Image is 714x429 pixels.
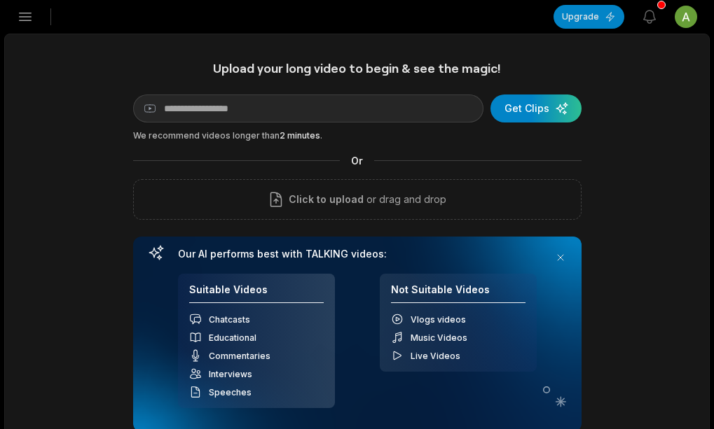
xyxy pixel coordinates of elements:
h4: Not Suitable Videos [391,283,526,304]
div: We recommend videos longer than . [133,129,582,142]
button: Upgrade [554,5,624,29]
button: Get Clips [490,94,582,122]
span: Educational [209,332,256,343]
p: or drag and drop [364,191,446,208]
span: Speeches [209,387,252,398]
h1: Upload your long video to begin & see the magic! [133,60,582,76]
span: Interviews [209,369,252,379]
span: Chatcasts [209,314,250,325]
span: 2 minutes [280,130,320,141]
h3: Our AI performs best with TALKING videos: [178,248,537,260]
span: Click to upload [289,191,364,208]
span: Or [340,153,374,168]
h4: Suitable Videos [189,283,324,304]
span: Music Videos [411,332,467,343]
span: Live Videos [411,351,460,361]
span: Vlogs videos [411,314,466,325]
span: Commentaries [209,351,270,361]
